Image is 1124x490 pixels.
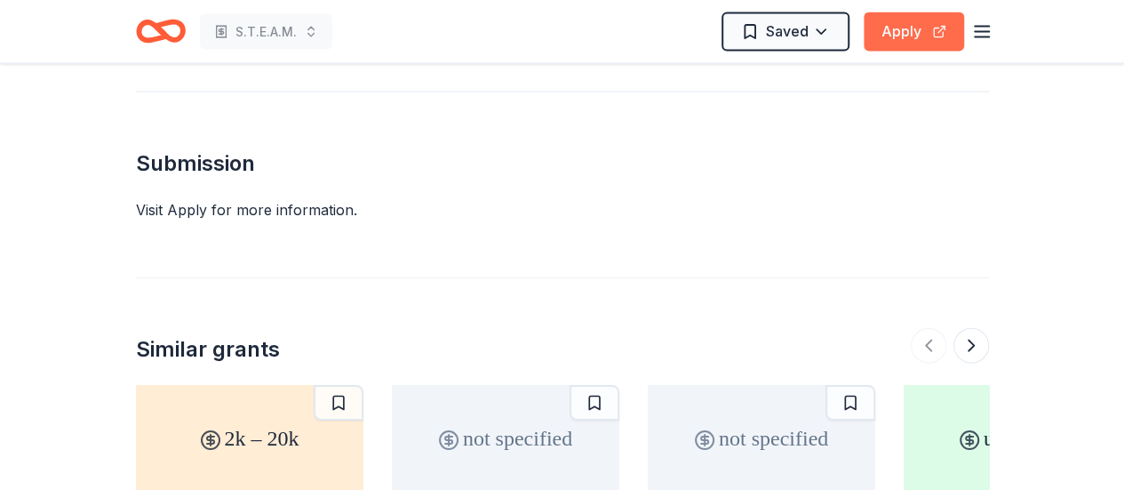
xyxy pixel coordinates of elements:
div: Similar grants [136,335,280,364]
h2: Submission [136,149,989,178]
span: S.T.E.A.M. [235,21,297,43]
span: Saved [766,20,809,43]
button: Saved [721,12,849,52]
button: S.T.E.A.M. [200,14,332,50]
div: Visit Apply for more information. [136,199,989,221]
a: Home [136,11,186,52]
button: Apply [864,12,964,52]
